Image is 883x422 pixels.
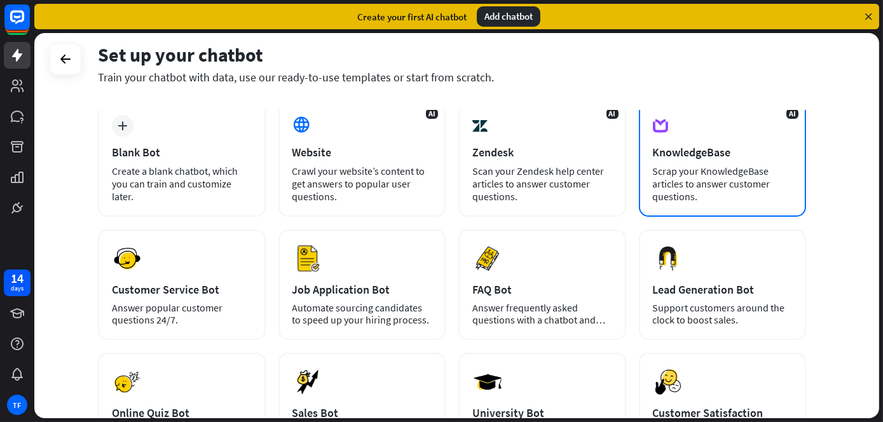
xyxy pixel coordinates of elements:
div: Sales Bot [292,405,432,420]
div: days [11,284,24,293]
div: Create a blank chatbot, which you can train and customize later. [112,165,252,203]
a: 14 days [4,269,31,296]
div: Job Application Bot [292,282,432,297]
button: Open LiveChat chat widget [10,5,48,43]
div: University Bot [472,405,612,420]
div: FAQ Bot [472,282,612,297]
span: AI [786,109,798,119]
span: AI [426,109,438,119]
div: Crawl your website’s content to get answers to popular user questions. [292,165,432,203]
div: Scrap your KnowledgeBase articles to answer customer questions. [653,165,793,203]
i: plus [118,121,128,130]
div: 14 [11,273,24,284]
div: Train your chatbot with data, use our ready-to-use templates or start from scratch. [98,70,806,85]
div: Online Quiz Bot [112,405,252,420]
div: Lead Generation Bot [653,282,793,297]
div: Scan your Zendesk help center articles to answer customer questions. [472,165,612,203]
div: Set up your chatbot [98,43,806,67]
div: Zendesk [472,145,612,160]
div: Customer Service Bot [112,282,252,297]
div: TF [7,395,27,415]
div: Add chatbot [477,6,540,27]
div: Answer popular customer questions 24/7. [112,302,252,326]
div: Website [292,145,432,160]
div: Customer Satisfaction [653,405,793,420]
div: Blank Bot [112,145,252,160]
div: Support customers around the clock to boost sales. [653,302,793,326]
div: Create your first AI chatbot [357,11,467,23]
div: Automate sourcing candidates to speed up your hiring process. [292,302,432,326]
span: AI [606,109,619,119]
div: KnowledgeBase [653,145,793,160]
div: Answer frequently asked questions with a chatbot and save your time. [472,302,612,326]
